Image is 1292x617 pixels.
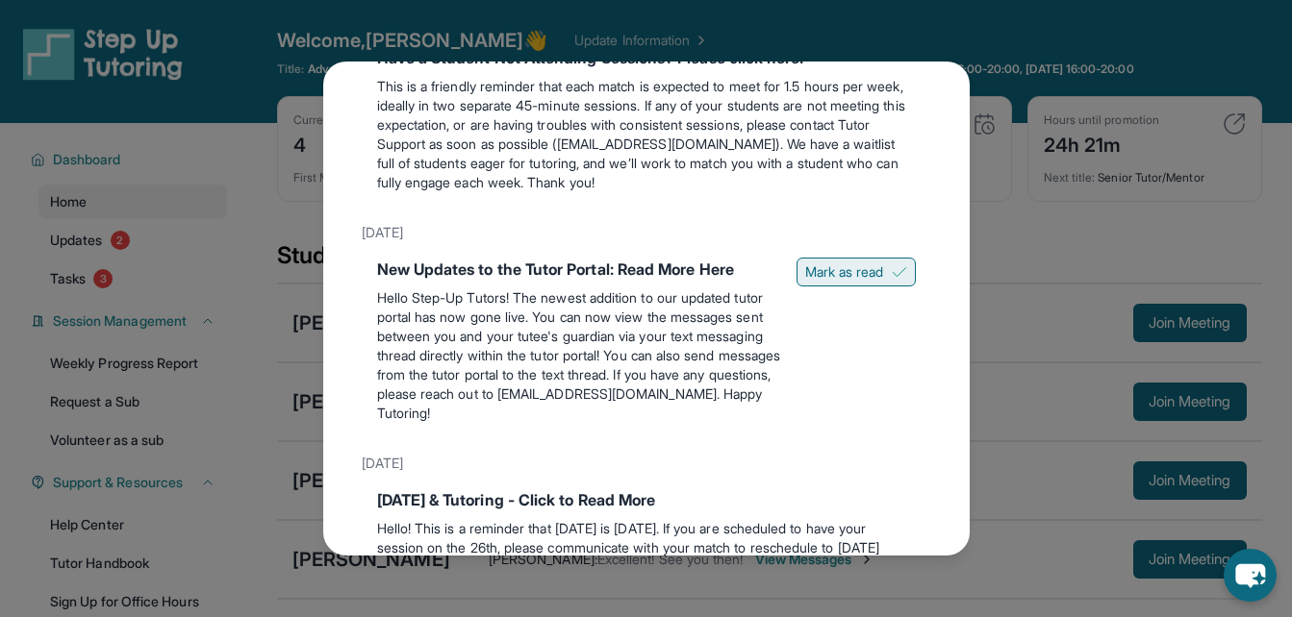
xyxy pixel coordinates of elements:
div: [DATE] & Tutoring - Click to Read More [377,488,916,511]
button: chat-button [1224,549,1277,602]
p: Hello! This is a reminder that [DATE] is [DATE]. If you are scheduled to have your session on the... [377,519,916,577]
div: [DATE] [362,446,931,481]
p: This is a friendly reminder that each match is expected to meet for 1.5 hours per week, ideally i... [377,77,916,192]
div: New Updates to the Tutor Portal: Read More Here [377,258,781,281]
img: Mark as read [892,264,907,280]
span: Mark as read [805,262,884,282]
p: Hello Step-Up Tutors! The newest addition to our updated tutor portal has now gone live. You can ... [377,288,781,423]
button: Mark as read [797,258,916,286]
div: [DATE] [362,215,931,250]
